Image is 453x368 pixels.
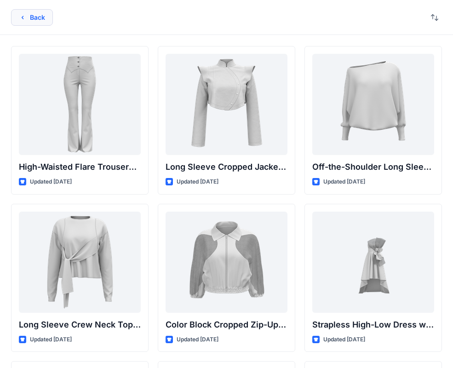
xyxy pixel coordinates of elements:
[312,212,434,313] a: Strapless High-Low Dress with Side Bow Detail
[323,335,365,345] p: Updated [DATE]
[312,161,434,173] p: Off-the-Shoulder Long Sleeve Top
[166,54,287,155] a: Long Sleeve Cropped Jacket with Mandarin Collar and Shoulder Detail
[11,9,53,26] button: Back
[312,54,434,155] a: Off-the-Shoulder Long Sleeve Top
[323,177,365,187] p: Updated [DATE]
[177,177,218,187] p: Updated [DATE]
[19,161,141,173] p: High-Waisted Flare Trousers with Button Detail
[30,177,72,187] p: Updated [DATE]
[30,335,72,345] p: Updated [DATE]
[19,318,141,331] p: Long Sleeve Crew Neck Top with Asymmetrical Tie Detail
[312,318,434,331] p: Strapless High-Low Dress with Side Bow Detail
[177,335,218,345] p: Updated [DATE]
[166,318,287,331] p: Color Block Cropped Zip-Up Jacket with Sheer Sleeves
[19,54,141,155] a: High-Waisted Flare Trousers with Button Detail
[19,212,141,313] a: Long Sleeve Crew Neck Top with Asymmetrical Tie Detail
[166,212,287,313] a: Color Block Cropped Zip-Up Jacket with Sheer Sleeves
[166,161,287,173] p: Long Sleeve Cropped Jacket with Mandarin Collar and Shoulder Detail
